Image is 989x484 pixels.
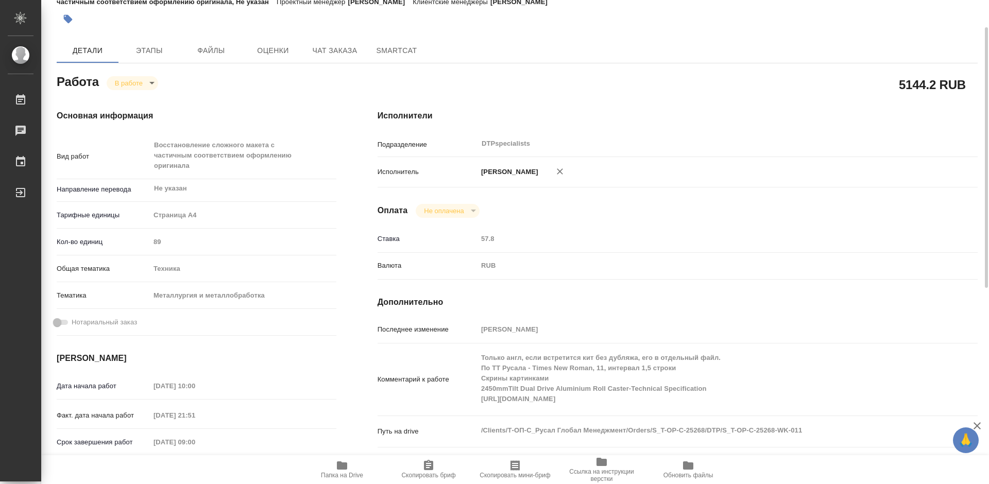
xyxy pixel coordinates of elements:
[378,296,978,308] h4: Дополнительно
[150,435,240,450] input: Пустое поле
[72,317,137,327] span: Нотариальный заказ
[472,455,558,484] button: Скопировать мини-бриф
[57,437,150,447] p: Срок завершения работ
[645,455,731,484] button: Обновить файлы
[378,110,978,122] h4: Исполнители
[150,378,240,393] input: Пустое поле
[478,167,538,177] p: [PERSON_NAME]
[310,44,360,57] span: Чат заказа
[125,44,174,57] span: Этапы
[57,352,336,365] h4: [PERSON_NAME]
[953,427,979,453] button: 🙏
[378,140,478,150] p: Подразделение
[57,264,150,274] p: Общая тематика
[385,455,472,484] button: Скопировать бриф
[378,374,478,385] p: Комментарий к работе
[321,472,363,479] span: Папка на Drive
[63,44,112,57] span: Детали
[57,72,99,90] h2: Работа
[112,79,146,88] button: В работе
[107,76,158,90] div: В работе
[378,167,478,177] p: Исполнитель
[478,257,928,274] div: RUB
[558,455,645,484] button: Ссылка на инструкции верстки
[480,472,550,479] span: Скопировать мини-бриф
[150,206,336,224] div: Страница А4
[378,426,478,437] p: Путь на drive
[57,184,150,195] p: Направление перевода
[57,410,150,421] p: Факт. дата начала работ
[150,287,336,304] div: Металлургия и металлобработка
[957,429,975,451] span: 🙏
[57,151,150,162] p: Вид работ
[378,234,478,244] p: Ставка
[663,472,713,479] span: Обновить файлы
[549,160,571,183] button: Удалить исполнителя
[416,204,479,218] div: В работе
[57,210,150,220] p: Тарифные единицы
[899,76,966,93] h2: 5144.2 RUB
[57,237,150,247] p: Кол-во единиц
[421,206,467,215] button: Не оплачена
[150,260,336,278] div: Техника
[57,8,79,30] button: Добавить тэг
[478,322,928,337] input: Пустое поле
[565,468,639,482] span: Ссылка на инструкции верстки
[478,349,928,408] textarea: Только англ, если встретится кит без дубляжа, его в отдельный файл. По ТТ Русала - Times New Roma...
[378,324,478,335] p: Последнее изменение
[57,381,150,391] p: Дата начала работ
[150,408,240,423] input: Пустое поле
[401,472,455,479] span: Скопировать бриф
[57,110,336,122] h4: Основная информация
[57,290,150,301] p: Тематика
[378,204,408,217] h4: Оплата
[248,44,298,57] span: Оценки
[478,231,928,246] input: Пустое поле
[299,455,385,484] button: Папка на Drive
[186,44,236,57] span: Файлы
[378,261,478,271] p: Валюта
[150,234,336,249] input: Пустое поле
[478,422,928,439] textarea: /Clients/Т-ОП-С_Русал Глобал Менеджмент/Orders/S_T-OP-C-25268/DTP/S_T-OP-C-25268-WK-011
[372,44,421,57] span: SmartCat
